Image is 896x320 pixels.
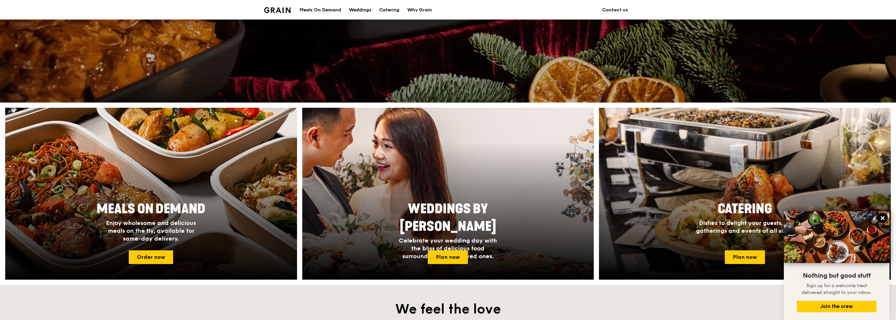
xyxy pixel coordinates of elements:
a: Order now [129,250,173,264]
img: Grain [264,7,291,13]
img: weddings-card.4f3003b8.jpg [302,108,594,280]
img: meals-on-demand-card.d2b6f6db.png [5,108,297,280]
a: CateringDishes to delight your guests, at gatherings and events of all sizes.Plan now [599,108,891,280]
span: Sign up for a welcome treat delivered straight to your inbox. [802,283,872,295]
a: Weddings [345,0,375,20]
span: Catering [718,201,772,217]
div: Weddings [349,0,371,20]
span: Celebrate your wedding day with the bliss of delicious food surrounded by your loved ones. [399,237,497,260]
span: Meals On Demand [97,201,205,217]
a: Plan now [725,250,765,264]
a: Why Grain [403,0,436,20]
span: Weddings by [PERSON_NAME] [400,201,496,234]
a: Meals On DemandEnjoy wholesome and delicious meals on the fly, available for same-day delivery.Or... [5,108,297,280]
a: Weddings by [PERSON_NAME]Celebrate your wedding day with the bliss of delicious food surrounded b... [302,108,594,280]
span: Enjoy wholesome and delicious meals on the fly, available for same-day delivery. [106,219,196,242]
div: Meals On Demand [300,0,341,20]
a: Catering [375,0,403,20]
span: Nothing but good stuff [803,272,871,280]
button: Close [877,213,888,223]
button: Join the crew [797,301,876,312]
a: Contact us [598,0,632,20]
a: Plan now [428,250,468,264]
img: catering-card.e1cfaf3e.jpg [599,108,891,280]
img: DSC07876-Edit02-Large.jpeg [784,211,889,263]
div: Why Grain [407,0,432,20]
div: Catering [379,0,399,20]
span: Dishes to delight your guests, at gatherings and events of all sizes. [696,219,794,234]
